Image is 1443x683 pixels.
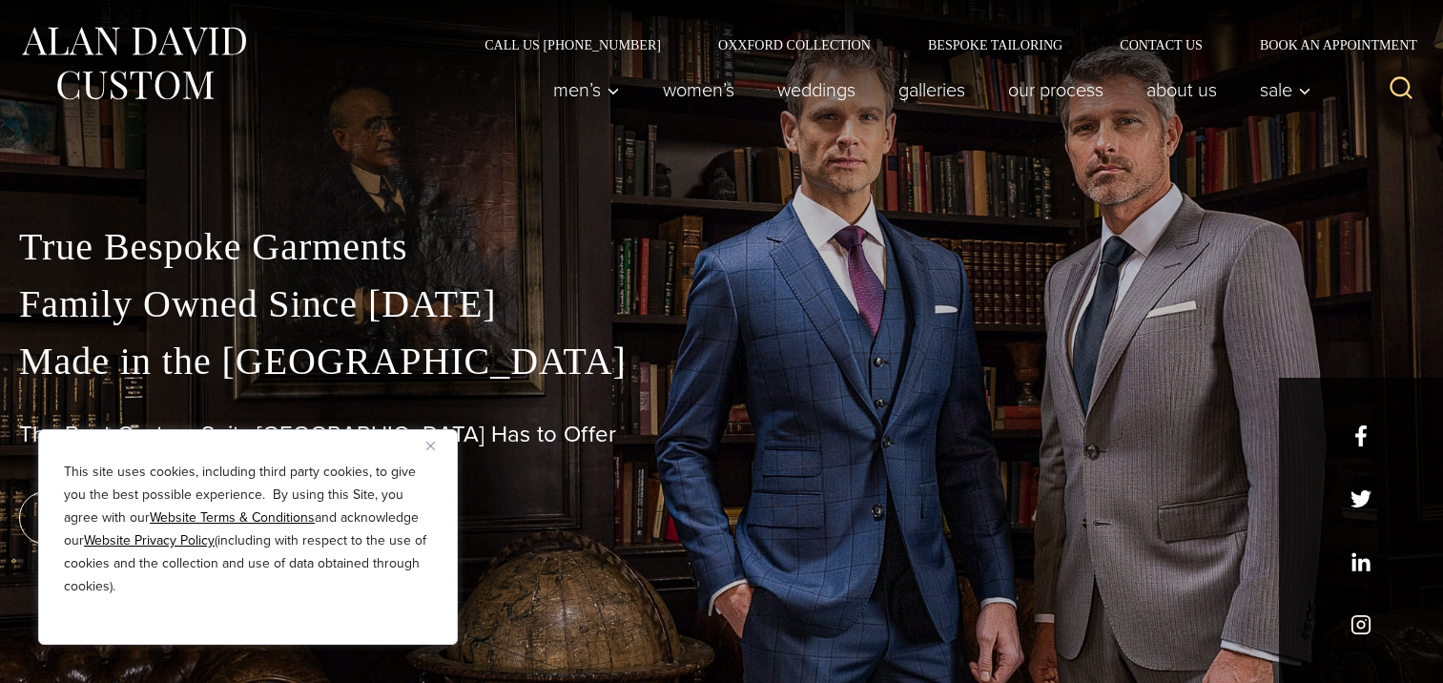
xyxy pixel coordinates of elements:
a: About Us [1125,71,1239,109]
img: Close [426,442,435,450]
nav: Secondary Navigation [456,38,1424,52]
nav: Primary Navigation [532,71,1322,109]
p: This site uses cookies, including third party cookies, to give you the best possible experience. ... [64,461,432,598]
a: book an appointment [19,491,286,545]
span: Men’s [553,80,620,99]
p: True Bespoke Garments Family Owned Since [DATE] Made in the [GEOGRAPHIC_DATA] [19,218,1424,390]
a: Website Terms & Conditions [150,507,315,528]
button: Close [426,434,449,457]
a: Oxxford Collection [690,38,899,52]
a: weddings [756,71,877,109]
a: Our Process [987,71,1125,109]
a: Bespoke Tailoring [899,38,1091,52]
a: Call Us [PHONE_NUMBER] [456,38,690,52]
a: Women’s [642,71,756,109]
a: Website Privacy Policy [84,530,215,550]
a: Contact Us [1091,38,1231,52]
img: Alan David Custom [19,21,248,106]
span: Sale [1260,80,1311,99]
a: Galleries [877,71,987,109]
h1: The Best Custom Suits [GEOGRAPHIC_DATA] Has to Offer [19,421,1424,448]
button: View Search Form [1378,67,1424,113]
a: Book an Appointment [1231,38,1424,52]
